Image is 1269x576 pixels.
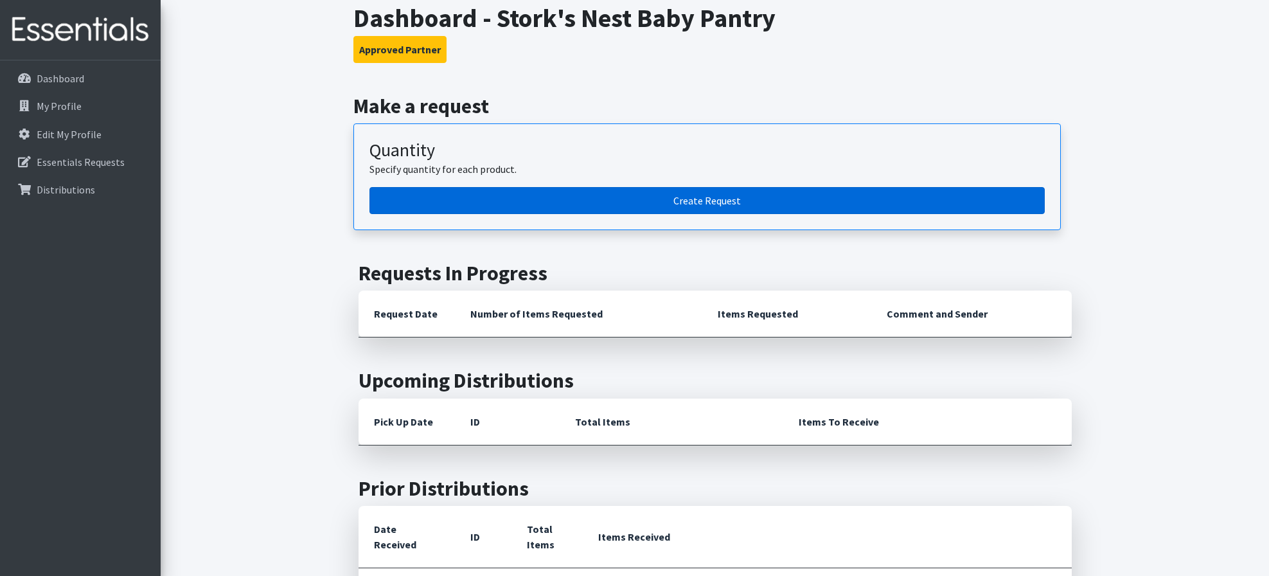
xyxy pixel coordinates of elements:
[359,261,1072,285] h2: Requests In Progress
[369,139,1045,161] h3: Quantity
[369,187,1045,214] a: Create a request by quantity
[353,36,447,63] button: Approved Partner
[455,506,511,568] th: ID
[455,399,560,446] th: ID
[359,291,455,337] th: Request Date
[37,72,84,85] p: Dashboard
[359,399,455,446] th: Pick Up Date
[511,506,583,568] th: Total Items
[5,149,155,175] a: Essentials Requests
[583,506,1071,568] th: Items Received
[37,128,102,141] p: Edit My Profile
[5,122,155,147] a: Edit My Profile
[369,161,1045,177] p: Specify quantity for each product.
[455,291,703,337] th: Number of Items Requested
[353,3,1076,33] h1: Dashboard - Stork's Nest Baby Pantry
[359,476,1072,501] h2: Prior Distributions
[702,291,871,337] th: Items Requested
[5,66,155,91] a: Dashboard
[359,368,1072,393] h2: Upcoming Distributions
[871,291,1071,337] th: Comment and Sender
[37,156,125,168] p: Essentials Requests
[353,94,1076,118] h2: Make a request
[37,100,82,113] p: My Profile
[783,399,1072,446] th: Items To Receive
[560,399,783,446] th: Total Items
[5,8,155,51] img: HumanEssentials
[359,506,455,568] th: Date Received
[37,183,95,196] p: Distributions
[5,93,155,119] a: My Profile
[5,177,155,203] a: Distributions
